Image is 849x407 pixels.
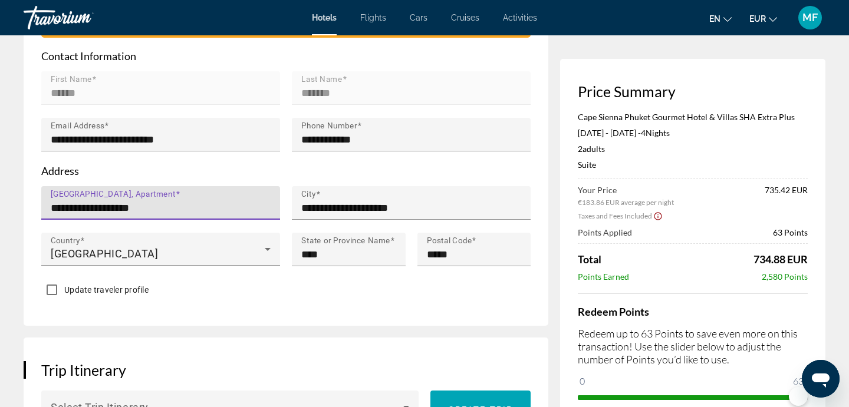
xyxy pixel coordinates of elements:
[641,128,646,138] span: 4
[312,13,337,22] a: Hotels
[51,236,80,246] mat-label: Country
[301,121,357,131] mat-label: Phone Number
[578,82,808,100] h3: Price Summary
[410,13,427,22] a: Cars
[578,112,808,122] p: Cape Sienna Phuket Gourmet Hotel & Villas SHA Extra Plus
[578,227,632,237] span: Points Applied
[301,190,316,199] mat-label: City
[51,190,176,199] mat-label: [GEOGRAPHIC_DATA], Apartment
[578,185,674,195] span: Your Price
[709,10,732,27] button: Change language
[578,160,808,170] p: Suite
[773,227,808,237] span: 63 Points
[301,75,343,84] mat-label: Last Name
[360,13,386,22] a: Flights
[41,49,531,62] p: Contact Information
[578,374,587,388] span: 0
[646,128,670,138] span: Nights
[51,121,104,131] mat-label: Email Address
[765,185,808,207] span: 735.42 EUR
[802,12,818,24] span: MF
[578,211,652,220] span: Taxes and Fees Included
[301,236,390,246] mat-label: State or Province Name
[578,272,629,282] span: Points Earned
[51,75,92,84] mat-label: First Name
[41,164,531,177] p: Address
[802,360,840,398] iframe: Bouton de lancement de la fenêtre de messagerie
[578,144,605,154] span: 2
[578,305,808,318] h4: Redeem Points
[503,13,537,22] a: Activities
[578,253,601,266] span: Total
[753,253,808,266] span: 734.88 EUR
[578,395,808,398] ngx-slider: ngx-slider
[451,13,479,22] a: Cruises
[749,14,766,24] span: EUR
[41,361,531,379] h3: Trip Itinerary
[762,272,808,282] span: 2,580 Points
[578,327,808,366] p: Redeem up to 63 Points to save even more on this transaction! Use the slider below to adjust the ...
[709,14,720,24] span: en
[789,387,808,406] span: ngx-slider
[653,210,663,221] button: Show Taxes and Fees disclaimer
[749,10,777,27] button: Change currency
[427,236,472,246] mat-label: Postal Code
[64,285,149,295] span: Update traveler profile
[578,210,663,221] button: Show Taxes and Fees breakdown
[578,128,808,138] p: [DATE] - [DATE] -
[24,2,141,33] a: Travorium
[578,198,674,207] span: €183.86 EUR average per night
[51,247,159,260] span: [GEOGRAPHIC_DATA]
[795,5,825,30] button: User Menu
[791,374,805,388] span: 63
[583,144,605,154] span: Adults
